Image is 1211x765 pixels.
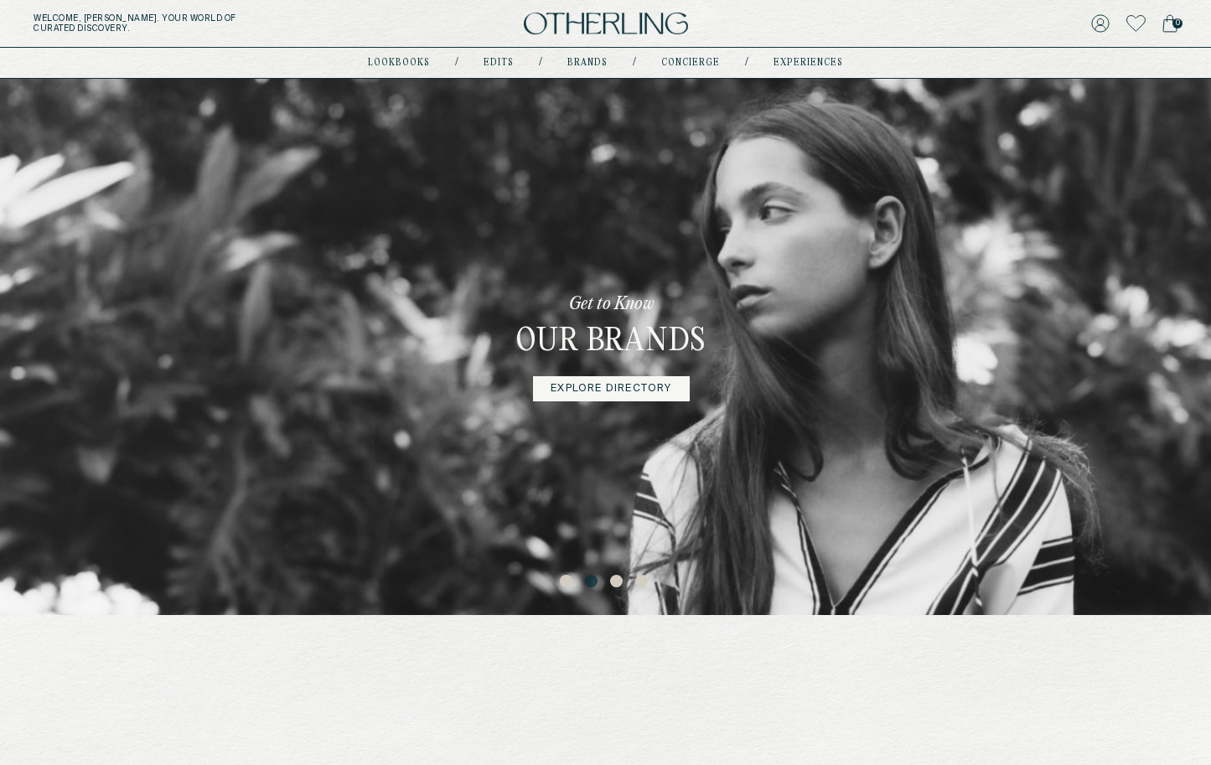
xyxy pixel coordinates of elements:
[516,323,706,363] h3: Our Brands
[1172,18,1183,28] span: 0
[633,56,636,70] div: /
[635,575,652,592] button: 4
[661,59,720,67] a: concierge
[524,13,688,35] img: logo
[539,56,542,70] div: /
[455,56,458,70] div: /
[610,575,627,592] button: 3
[484,59,514,67] a: Edits
[569,292,654,316] p: Get to Know
[745,56,748,70] div: /
[368,59,430,67] a: lookbooks
[774,59,843,67] a: experiences
[560,575,577,592] button: 1
[533,376,689,401] a: Explore Directory
[585,575,602,592] button: 2
[1162,12,1177,35] a: 0
[34,13,377,34] h5: Welcome, [PERSON_NAME] . Your world of curated discovery.
[567,59,608,67] a: Brands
